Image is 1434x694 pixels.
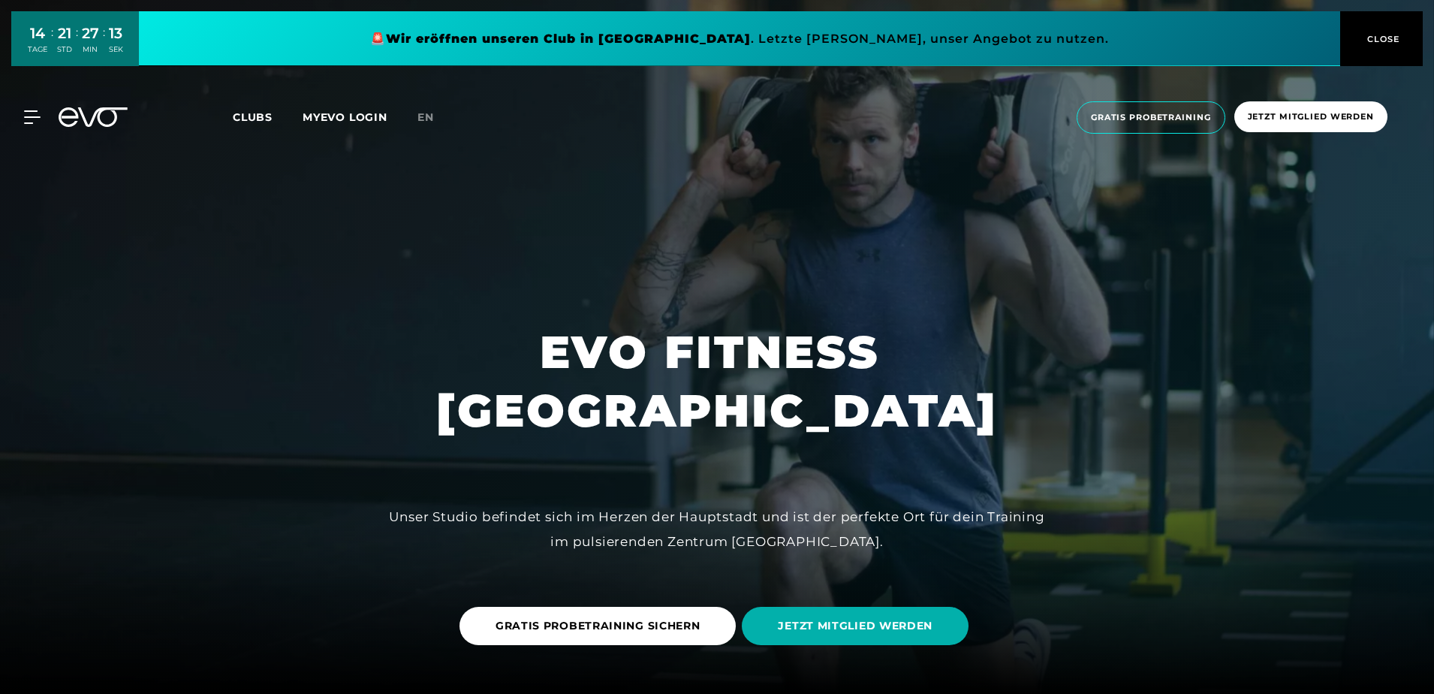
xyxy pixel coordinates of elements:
div: 13 [109,23,123,44]
div: MIN [82,44,99,55]
span: GRATIS PROBETRAINING SICHERN [496,618,700,634]
a: en [417,109,452,126]
div: 27 [82,23,99,44]
div: 14 [28,23,47,44]
a: MYEVO LOGIN [303,110,387,124]
div: : [51,24,53,64]
a: Gratis Probetraining [1072,101,1230,134]
span: CLOSE [1363,32,1400,46]
a: Clubs [233,110,303,124]
div: : [103,24,105,64]
span: JETZT MITGLIED WERDEN [778,618,932,634]
div: TAGE [28,44,47,55]
div: SEK [109,44,123,55]
a: GRATIS PROBETRAINING SICHERN [459,596,743,656]
div: STD [57,44,72,55]
span: en [417,110,434,124]
div: : [76,24,78,64]
span: Jetzt Mitglied werden [1248,110,1374,123]
div: Unser Studio befindet sich im Herzen der Hauptstadt und ist der perfekte Ort für dein Training im... [379,505,1055,554]
span: Gratis Probetraining [1091,111,1211,124]
span: Clubs [233,110,273,124]
h1: EVO FITNESS [GEOGRAPHIC_DATA] [436,323,998,440]
div: 21 [57,23,72,44]
a: JETZT MITGLIED WERDEN [742,596,975,656]
a: Jetzt Mitglied werden [1230,101,1392,134]
button: CLOSE [1340,11,1423,66]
